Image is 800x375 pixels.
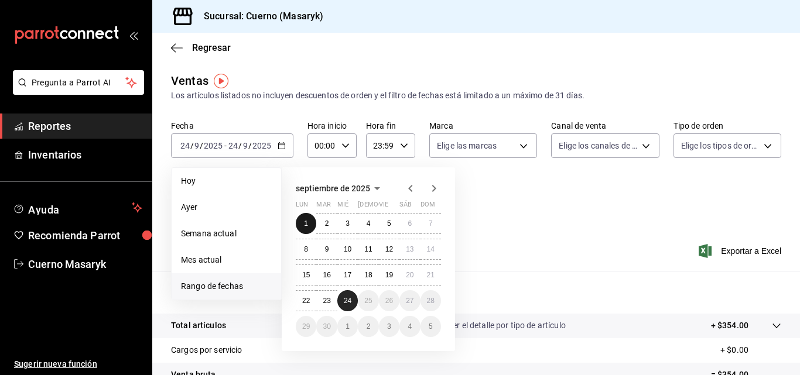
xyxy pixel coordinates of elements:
button: Exportar a Excel [701,244,781,258]
button: 13 de septiembre de 2025 [399,239,420,260]
label: Hora fin [366,122,415,130]
span: Hoy [181,175,272,187]
button: 23 de septiembre de 2025 [316,290,337,311]
button: 2 de septiembre de 2025 [316,213,337,234]
button: 21 de septiembre de 2025 [420,264,441,285]
abbr: lunes [296,201,308,213]
abbr: 21 de septiembre de 2025 [427,271,435,279]
button: 28 de septiembre de 2025 [420,290,441,311]
button: septiembre de 2025 [296,181,384,195]
button: 27 de septiembre de 2025 [399,290,420,311]
input: ---- [252,141,272,150]
abbr: 12 de septiembre de 2025 [385,245,393,253]
span: Ayer [181,201,272,214]
span: septiembre de 2025 [296,184,370,193]
label: Hora inicio [307,122,357,130]
button: 15 de septiembre de 2025 [296,264,316,285]
p: + $354.00 [711,319,748,332]
abbr: 29 de septiembre de 2025 [302,322,310,331]
abbr: 6 de septiembre de 2025 [408,219,412,228]
button: 20 de septiembre de 2025 [399,264,420,285]
abbr: 25 de septiembre de 2025 [364,297,372,305]
abbr: 22 de septiembre de 2025 [302,297,310,305]
abbr: 24 de septiembre de 2025 [344,297,351,305]
span: / [190,141,194,150]
button: 16 de septiembre de 2025 [316,264,337,285]
abbr: sábado [399,201,412,213]
button: 4 de octubre de 2025 [399,316,420,337]
button: 3 de septiembre de 2025 [337,213,358,234]
button: 30 de septiembre de 2025 [316,316,337,337]
span: - [224,141,227,150]
abbr: 13 de septiembre de 2025 [406,245,413,253]
abbr: 4 de septiembre de 2025 [367,219,371,228]
span: / [238,141,242,150]
abbr: 30 de septiembre de 2025 [323,322,330,331]
button: 1 de septiembre de 2025 [296,213,316,234]
input: -- [180,141,190,150]
p: Cargos por servicio [171,344,242,356]
h3: Sucursal: Cuerno (Masaryk) [194,9,323,23]
label: Fecha [171,122,293,130]
button: 3 de octubre de 2025 [379,316,399,337]
abbr: domingo [420,201,435,213]
abbr: 5 de octubre de 2025 [429,322,433,331]
abbr: 2 de octubre de 2025 [367,322,371,331]
span: Semana actual [181,228,272,240]
button: Regresar [171,42,231,53]
span: Regresar [192,42,231,53]
button: Tooltip marker [214,74,228,88]
button: 25 de septiembre de 2025 [358,290,378,311]
abbr: 23 de septiembre de 2025 [323,297,330,305]
button: 1 de octubre de 2025 [337,316,358,337]
abbr: 16 de septiembre de 2025 [323,271,330,279]
button: 10 de septiembre de 2025 [337,239,358,260]
abbr: 14 de septiembre de 2025 [427,245,435,253]
div: Ventas [171,72,208,90]
abbr: 18 de septiembre de 2025 [364,271,372,279]
abbr: 11 de septiembre de 2025 [364,245,372,253]
span: Sugerir nueva función [14,358,142,370]
abbr: viernes [379,201,388,213]
abbr: martes [316,201,330,213]
abbr: 15 de septiembre de 2025 [302,271,310,279]
button: 9 de septiembre de 2025 [316,239,337,260]
input: ---- [203,141,223,150]
button: Pregunta a Parrot AI [13,70,144,95]
span: Rango de fechas [181,280,272,293]
span: Mes actual [181,254,272,266]
span: Elige los tipos de orden [681,140,760,152]
input: -- [242,141,248,150]
button: 4 de septiembre de 2025 [358,213,378,234]
span: Ayuda [28,201,127,215]
button: 18 de septiembre de 2025 [358,264,378,285]
abbr: 28 de septiembre de 2025 [427,297,435,305]
button: 6 de septiembre de 2025 [399,213,420,234]
abbr: 27 de septiembre de 2025 [406,297,413,305]
span: Cuerno Masaryk [28,256,142,272]
p: + $0.00 [720,344,781,356]
abbr: 3 de octubre de 2025 [387,322,391,331]
button: 7 de septiembre de 2025 [420,213,441,234]
div: Los artículos listados no incluyen descuentos de orden y el filtro de fechas está limitado a un m... [171,90,781,102]
abbr: 4 de octubre de 2025 [408,322,412,331]
button: 5 de octubre de 2025 [420,316,441,337]
input: -- [194,141,200,150]
button: 22 de septiembre de 2025 [296,290,316,311]
abbr: 7 de septiembre de 2025 [429,219,433,228]
button: 29 de septiembre de 2025 [296,316,316,337]
abbr: 1 de septiembre de 2025 [304,219,308,228]
abbr: 19 de septiembre de 2025 [385,271,393,279]
p: Total artículos [171,319,226,332]
button: 11 de septiembre de 2025 [358,239,378,260]
button: 8 de septiembre de 2025 [296,239,316,260]
label: Marca [429,122,537,130]
span: Reportes [28,118,142,134]
span: Elige las marcas [437,140,497,152]
abbr: 9 de septiembre de 2025 [325,245,329,253]
label: Tipo de orden [673,122,781,130]
span: Pregunta a Parrot AI [32,77,126,89]
button: 17 de septiembre de 2025 [337,264,358,285]
abbr: 5 de septiembre de 2025 [387,219,391,228]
